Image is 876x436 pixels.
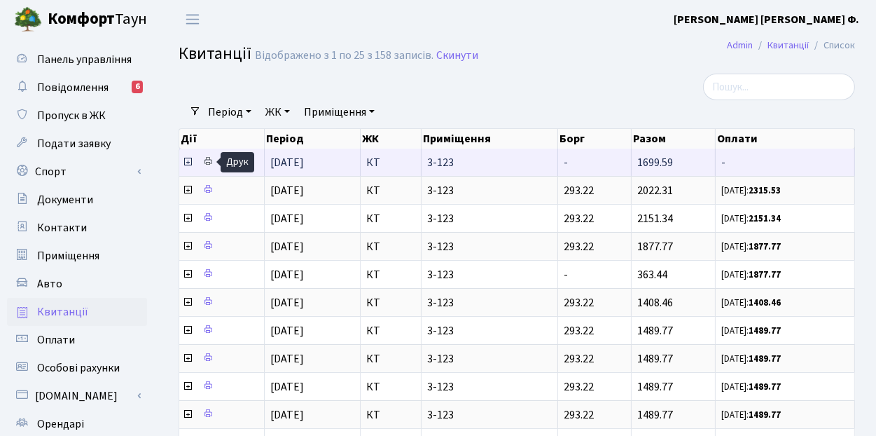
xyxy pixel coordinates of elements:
span: КТ [366,381,415,393]
a: Документи [7,186,147,214]
span: 3-123 [427,269,551,280]
a: Приміщення [7,242,147,270]
nav: breadcrumb [706,31,876,60]
a: Панель управління [7,46,147,74]
span: Квитанції [37,304,88,320]
span: 3-123 [427,185,551,196]
span: 3-123 [427,353,551,365]
span: КТ [366,297,415,308]
small: [DATE]: [721,240,781,253]
span: КТ [366,241,415,252]
span: - [721,157,849,168]
b: 2151.34 [749,212,781,225]
span: 363.44 [637,267,667,282]
span: [DATE] [270,155,304,170]
span: - [564,155,568,170]
div: Відображено з 1 по 25 з 158 записів. [255,49,433,62]
th: ЖК [361,129,422,149]
a: Повідомлення6 [7,74,147,102]
span: 3-123 [427,157,551,168]
span: [DATE] [270,379,304,395]
span: 293.22 [564,379,594,395]
small: [DATE]: [721,325,781,337]
a: Оплати [7,326,147,354]
small: [DATE]: [721,297,781,309]
b: 1489.77 [749,409,781,421]
span: [DATE] [270,183,304,198]
span: 3-123 [427,325,551,336]
span: 1877.77 [637,239,673,254]
span: КТ [366,409,415,421]
span: 2151.34 [637,211,673,226]
span: 293.22 [564,211,594,226]
small: [DATE]: [721,353,781,365]
span: [DATE] [270,239,304,254]
span: Оплати [37,332,75,348]
span: 2022.31 [637,183,673,198]
span: 293.22 [564,295,594,311]
button: Переключити навігацію [175,8,210,31]
a: Спорт [7,158,147,186]
small: [DATE]: [721,212,781,225]
span: КТ [366,269,415,280]
span: Авто [37,276,62,292]
span: Подати заявку [37,136,111,151]
span: Особові рахунки [37,360,120,376]
a: Пропуск в ЖК [7,102,147,130]
span: Квитанції [179,41,251,66]
a: Скинути [436,49,478,62]
span: 3-123 [427,213,551,224]
small: [DATE]: [721,184,781,197]
a: ЖК [260,100,296,124]
b: Комфорт [48,8,115,30]
a: [DOMAIN_NAME] [7,382,147,410]
span: Пропуск в ЖК [37,108,106,123]
span: Контакти [37,220,87,236]
b: 1489.77 [749,325,781,337]
a: Квитанції [767,38,809,53]
span: - [564,267,568,282]
a: Admin [727,38,753,53]
div: Друк [221,152,254,172]
b: 2315.53 [749,184,781,197]
span: КТ [366,353,415,365]
b: 1408.46 [749,297,781,309]
th: Борг [558,129,632,149]
span: Таун [48,8,147,32]
span: 293.22 [564,183,594,198]
span: КТ [366,325,415,336]
span: 1489.77 [637,407,673,423]
span: 3-123 [427,409,551,421]
span: КТ [366,213,415,224]
span: Приміщення [37,248,99,264]
a: Період [202,100,257,124]
b: 1877.77 [749,240,781,253]
b: 1489.77 [749,353,781,365]
th: Період [265,129,361,149]
div: 6 [132,81,143,93]
span: [DATE] [270,351,304,367]
span: КТ [366,157,415,168]
span: 1408.46 [637,295,673,311]
a: Квитанції [7,298,147,326]
span: [DATE] [270,267,304,282]
span: Панель управління [37,52,132,67]
span: 1489.77 [637,351,673,367]
span: 1489.77 [637,323,673,339]
span: 293.22 [564,351,594,367]
b: 1877.77 [749,268,781,281]
span: 293.22 [564,323,594,339]
a: [PERSON_NAME] [PERSON_NAME] Ф. [674,11,859,28]
span: 3-123 [427,241,551,252]
small: [DATE]: [721,409,781,421]
span: [DATE] [270,323,304,339]
a: Подати заявку [7,130,147,158]
span: 3-123 [427,297,551,308]
span: 3-123 [427,381,551,393]
span: КТ [366,185,415,196]
a: Приміщення [298,100,380,124]
small: [DATE]: [721,381,781,393]
a: Контакти [7,214,147,242]
span: Документи [37,192,93,207]
th: Дії [179,129,265,149]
